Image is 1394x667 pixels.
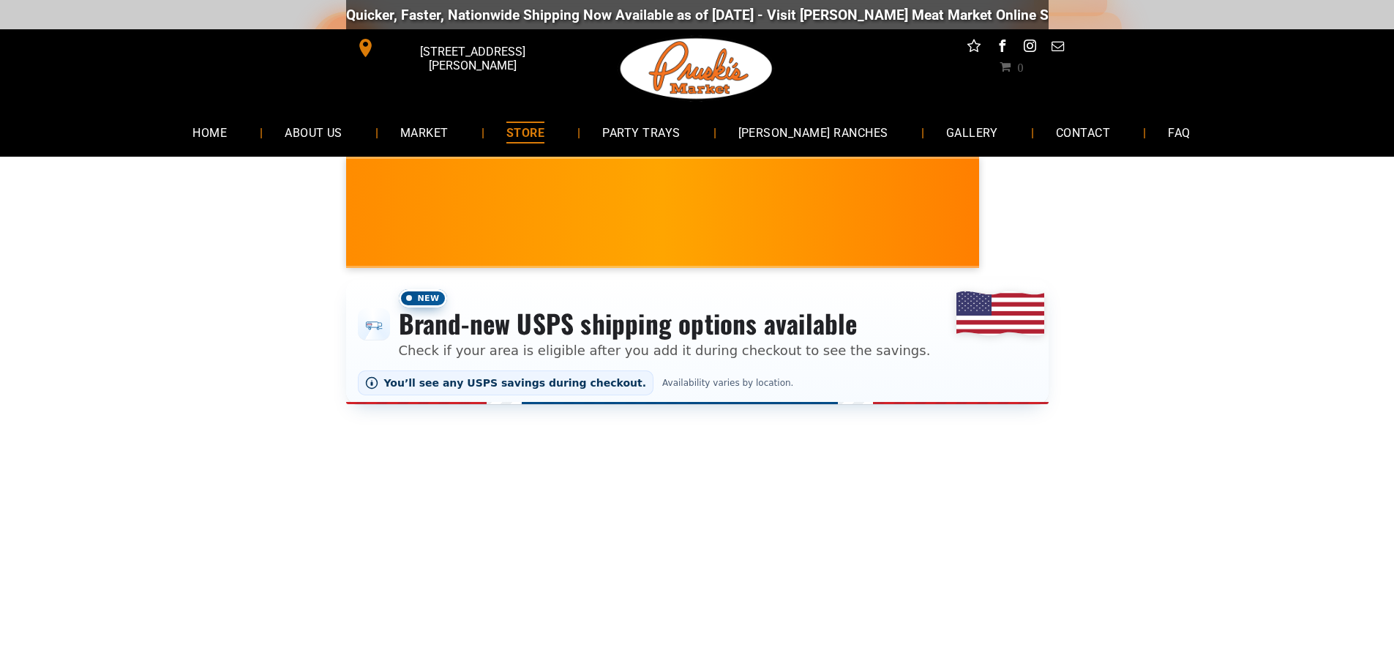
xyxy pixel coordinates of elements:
[484,113,566,152] a: STORE
[1048,37,1067,59] a: email
[399,289,447,308] span: New
[946,223,1234,246] span: [PERSON_NAME] MARKET
[378,37,566,80] span: [STREET_ADDRESS][PERSON_NAME]
[1020,37,1039,59] a: instagram
[170,113,249,152] a: HOME
[992,37,1011,59] a: facebook
[964,37,983,59] a: Social network
[1034,113,1132,152] a: CONTACT
[346,280,1049,404] div: Shipping options announcement
[346,37,570,59] a: [STREET_ADDRESS][PERSON_NAME]
[618,29,776,108] img: Pruski-s+Market+HQ+Logo2-1920w.png
[399,340,931,360] p: Check if your area is eligible after you add it during checkout to see the savings.
[378,113,471,152] a: MARKET
[1017,61,1023,72] span: 0
[263,113,364,152] a: ABOUT US
[322,7,1208,23] div: Quicker, Faster, Nationwide Shipping Now Available as of [DATE] - Visit [PERSON_NAME] Meat Market...
[924,113,1020,152] a: GALLERY
[580,113,702,152] a: PARTY TRAYS
[384,377,647,389] span: You’ll see any USPS savings during checkout.
[716,113,910,152] a: [PERSON_NAME] RANCHES
[399,308,931,340] h3: Brand-new USPS shipping options available
[1146,113,1212,152] a: FAQ
[659,378,796,388] span: Availability varies by location.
